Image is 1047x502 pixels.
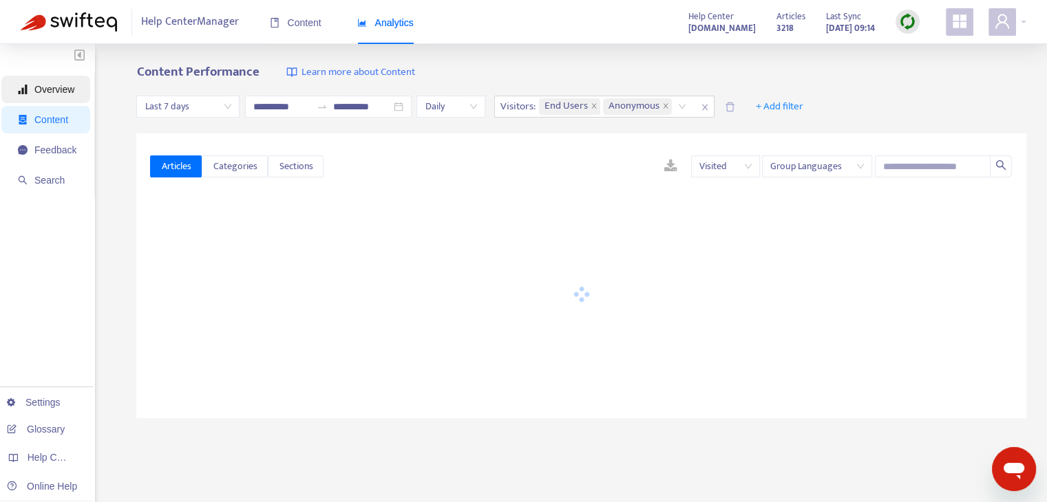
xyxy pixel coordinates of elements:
button: Sections [268,155,324,177]
span: delete [725,102,735,112]
span: Categories [213,159,257,174]
span: Last 7 days [145,96,231,117]
span: search [18,175,28,185]
span: container [18,115,28,124]
span: End Users [544,98,588,115]
span: Daily [425,96,477,117]
span: Anonymous [603,98,672,115]
a: Glossary [7,424,65,435]
span: signal [18,85,28,94]
span: Overview [34,84,74,95]
span: user [994,13,1011,30]
span: Content [270,17,321,28]
img: image-link [286,67,297,78]
span: Group Languages [770,156,864,177]
a: Online Help [7,481,77,492]
span: Content [34,114,68,125]
span: End Users [539,98,600,115]
img: Swifteq [21,12,117,32]
a: Settings [7,397,61,408]
strong: [DOMAIN_NAME] [688,21,756,36]
a: [DOMAIN_NAME] [688,20,756,36]
a: Learn more about Content [286,65,414,80]
span: book [270,18,279,28]
span: Visited [699,156,752,177]
span: Visitors : [495,96,538,117]
span: search [995,160,1006,171]
span: Analytics [357,17,414,28]
span: Articles [776,9,805,24]
span: Feedback [34,144,76,155]
span: close [591,102,597,111]
span: Help Centers [28,452,84,463]
span: to [317,101,328,112]
span: swap-right [317,101,328,112]
span: Help Center [688,9,734,24]
span: Last Sync [826,9,861,24]
iframe: Botón para iniciar la ventana de mensajería [992,447,1036,491]
img: sync.dc5367851b00ba804db3.png [899,13,916,30]
span: close [662,102,669,111]
b: Content Performance [136,61,259,83]
strong: 3218 [776,21,794,36]
strong: [DATE] 09:14 [826,21,875,36]
span: area-chart [357,18,367,28]
span: Anonymous [609,98,659,115]
span: Search [34,175,65,186]
button: Categories [202,155,268,177]
span: Help Center Manager [141,9,239,35]
button: + Add filter [745,96,814,118]
button: Articles [150,155,202,177]
span: close [696,99,714,116]
span: Articles [161,159,191,174]
span: Sections [279,159,313,174]
span: appstore [951,13,968,30]
span: Learn more about Content [301,65,414,80]
span: + Add filter [756,98,803,115]
span: message [18,145,28,155]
